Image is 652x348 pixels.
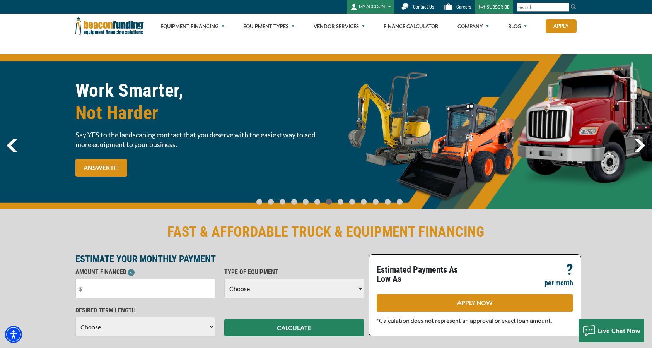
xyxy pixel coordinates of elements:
img: Right Navigator [635,139,645,152]
a: Company [457,14,489,39]
a: Clear search text [561,4,567,10]
a: Go To Slide 9 [359,199,369,205]
p: per month [544,278,573,288]
div: Accessibility Menu [5,326,22,343]
a: Go To Slide 4 [301,199,311,205]
p: TYPE OF EQUIPMENT [224,267,364,277]
a: Go To Slide 3 [290,199,299,205]
a: ANSWER IT! [75,159,127,177]
p: AMOUNT FINANCED [75,267,215,277]
a: Go To Slide 2 [278,199,287,205]
p: ESTIMATE YOUR MONTHLY PAYMENT [75,254,364,264]
span: Contact Us [413,4,434,10]
img: Search [570,3,577,10]
input: Search [517,3,569,12]
p: ? [566,265,573,274]
p: Estimated Payments As Low As [377,265,470,284]
a: next [635,139,645,152]
span: *Calculation does not represent an approval or exact loan amount. [377,317,552,324]
a: Equipment Types [243,14,294,39]
a: previous [7,139,17,152]
a: Vendor Services [314,14,365,39]
p: DESIRED TERM LENGTH [75,306,215,315]
button: CALCULATE [224,319,364,336]
input: $ [75,279,215,298]
a: Finance Calculator [384,14,439,39]
a: Equipment Financing [160,14,224,39]
a: APPLY NOW [377,294,573,312]
span: Careers [456,4,471,10]
a: Go To Slide 12 [395,199,405,205]
a: Apply [546,19,577,33]
a: Go To Slide 7 [336,199,345,205]
img: Beacon Funding Corporation logo [75,14,144,39]
img: Left Navigator [7,139,17,152]
a: Go To Slide 0 [255,199,264,205]
a: Go To Slide 11 [383,199,393,205]
a: Go To Slide 10 [371,199,381,205]
a: Go To Slide 5 [313,199,322,205]
a: Go To Slide 6 [324,199,334,205]
h2: FAST & AFFORDABLE TRUCK & EQUIPMENT FINANCING [75,223,577,241]
a: Go To Slide 8 [348,199,357,205]
h1: Work Smarter, [75,79,321,124]
a: Blog [508,14,527,39]
a: Go To Slide 1 [266,199,276,205]
span: Live Chat Now [598,327,641,334]
button: Live Chat Now [579,319,645,342]
span: Say YES to the landscaping contract that you deserve with the easiest way to add more equipment t... [75,130,321,149]
span: Not Harder [75,102,321,124]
